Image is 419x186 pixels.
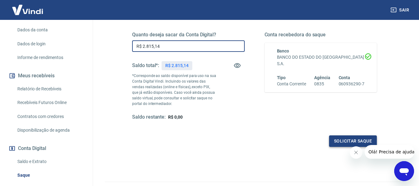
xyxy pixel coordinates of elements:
[15,83,85,95] a: Relatório de Recebíveis
[132,114,166,120] h5: Saldo restante:
[15,169,85,182] a: Saque
[314,81,330,87] h6: 0835
[15,155,85,168] a: Saldo e Extrato
[15,96,85,109] a: Recebíveis Futuros Online
[15,124,85,137] a: Disponibilização de agenda
[329,135,377,147] button: Solicitar saque
[132,32,245,38] h5: Quanto deseja sacar da Conta Digital?
[339,81,364,87] h6: 060936290-7
[4,4,52,9] span: Olá! Precisa de ajuda?
[277,81,306,87] h6: Conta Corrente
[350,146,362,159] iframe: Fechar mensagem
[168,115,183,120] span: R$ 0,00
[265,32,377,38] h5: Conta recebedora do saque
[15,38,85,50] a: Dados de login
[365,145,414,159] iframe: Mensagem da empresa
[389,4,412,16] button: Sair
[277,75,286,80] span: Tipo
[132,62,159,69] h5: Saldo total*:
[15,110,85,123] a: Contratos com credores
[15,24,85,36] a: Dados da conta
[277,54,365,67] h6: BANCO DO ESTADO DO [GEOGRAPHIC_DATA] S.A.
[165,62,188,69] p: R$ 2.815,14
[394,161,414,181] iframe: Botão para abrir a janela de mensagens
[7,0,48,19] img: Vindi
[7,142,85,155] button: Conta Digital
[314,75,330,80] span: Agência
[277,48,289,53] span: Banco
[7,69,85,83] button: Meus recebíveis
[15,51,85,64] a: Informe de rendimentos
[132,73,216,107] p: *Corresponde ao saldo disponível para uso na sua Conta Digital Vindi. Incluindo os valores das ve...
[339,75,350,80] span: Conta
